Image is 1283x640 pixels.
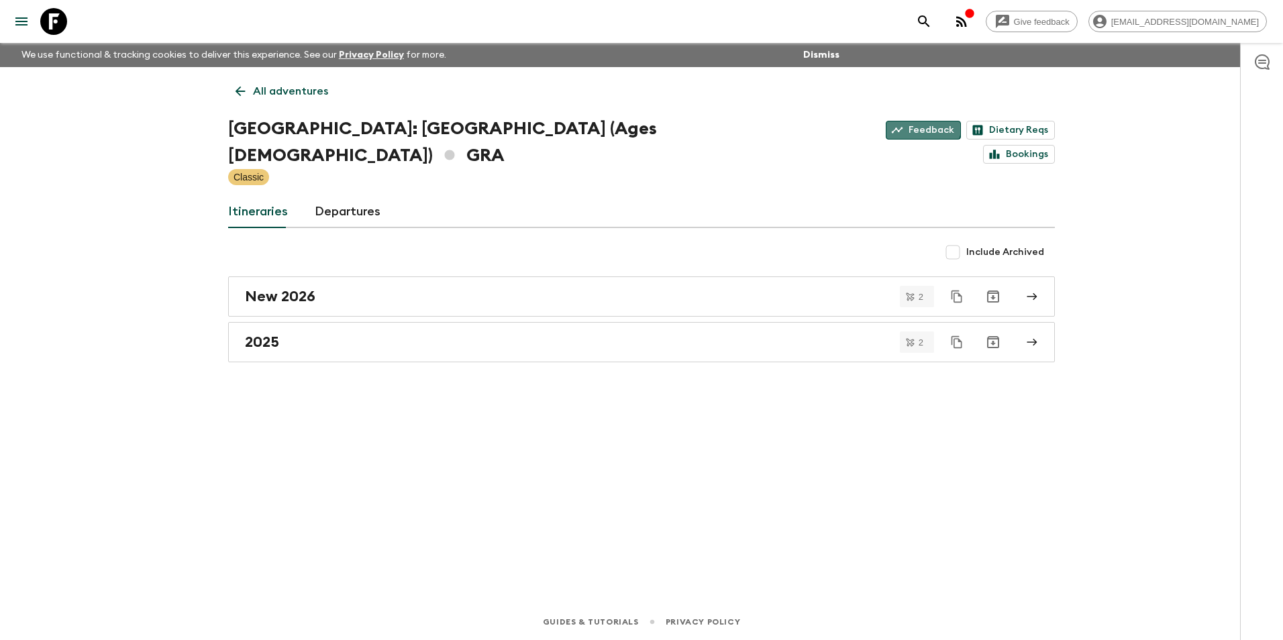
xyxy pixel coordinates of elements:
[228,196,288,228] a: Itineraries
[911,338,931,347] span: 2
[911,292,931,301] span: 2
[966,121,1055,140] a: Dietary Reqs
[983,145,1055,164] a: Bookings
[966,246,1044,259] span: Include Archived
[986,11,1078,32] a: Give feedback
[234,170,264,184] p: Classic
[666,615,740,629] a: Privacy Policy
[315,196,380,228] a: Departures
[1088,11,1267,32] div: [EMAIL_ADDRESS][DOMAIN_NAME]
[16,43,452,67] p: We use functional & tracking cookies to deliver this experience. See our for more.
[245,288,315,305] h2: New 2026
[980,329,1007,356] button: Archive
[800,46,843,64] button: Dismiss
[911,8,937,35] button: search adventures
[228,78,336,105] a: All adventures
[228,115,834,169] h1: [GEOGRAPHIC_DATA]: [GEOGRAPHIC_DATA] (Ages [DEMOGRAPHIC_DATA]) GRA
[1007,17,1077,27] span: Give feedback
[886,121,961,140] a: Feedback
[253,83,328,99] p: All adventures
[980,283,1007,310] button: Archive
[228,322,1055,362] a: 2025
[8,8,35,35] button: menu
[228,276,1055,317] a: New 2026
[245,333,279,351] h2: 2025
[945,330,969,354] button: Duplicate
[1104,17,1266,27] span: [EMAIL_ADDRESS][DOMAIN_NAME]
[339,50,404,60] a: Privacy Policy
[945,284,969,309] button: Duplicate
[543,615,639,629] a: Guides & Tutorials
